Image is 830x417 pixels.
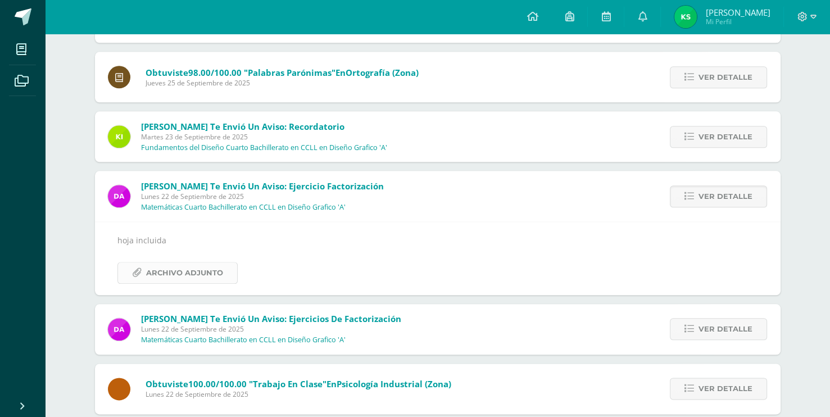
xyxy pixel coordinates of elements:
[141,203,346,212] p: Matemáticas Cuarto Bachillerato en CCLL en Diseño Grafico 'A'
[188,378,247,389] span: 100.00/100.00
[699,67,752,88] span: Ver detalle
[699,186,752,207] span: Ver detalle
[108,125,130,148] img: 9ab151970ea35c44bfeb152f0ad901f3.png
[108,318,130,341] img: 9ec2f35d84b77fba93b74c0ecd725fb6.png
[146,378,451,389] span: Obtuviste en
[705,17,770,26] span: Mi Perfil
[141,192,384,201] span: Lunes 22 de Septiembre de 2025
[141,324,401,334] span: Lunes 22 de Septiembre de 2025
[337,378,451,389] span: Psicología Industrial (zona)
[674,6,697,28] img: 0172e5d152198a3cf3588b1bf4349fce.png
[146,262,223,283] span: Archivo Adjunto
[146,389,451,399] span: Lunes 22 de Septiembre de 2025
[249,378,326,389] span: "Trabajo en clase"
[141,132,387,142] span: Martes 23 de Septiembre de 2025
[117,262,238,284] a: Archivo Adjunto
[141,180,384,192] span: [PERSON_NAME] te envió un aviso: ejercicio factorización
[244,67,335,78] span: "Palabras parónimas"
[146,67,419,78] span: Obtuviste en
[141,121,344,132] span: [PERSON_NAME] te envió un aviso: Recordatorio
[705,7,770,18] span: [PERSON_NAME]
[699,378,752,399] span: Ver detalle
[108,185,130,207] img: 9ec2f35d84b77fba93b74c0ecd725fb6.png
[141,313,401,324] span: [PERSON_NAME] te envió un aviso: Ejercicios de factorización
[141,336,346,345] p: Matemáticas Cuarto Bachillerato en CCLL en Diseño Grafico 'A'
[141,143,387,152] p: Fundamentos del Diseño Cuarto Bachillerato en CCLL en Diseño Grafico 'A'
[188,67,242,78] span: 98.00/100.00
[146,78,419,88] span: Jueves 25 de Septiembre de 2025
[699,319,752,339] span: Ver detalle
[346,67,419,78] span: Ortografía (Zona)
[699,126,752,147] span: Ver detalle
[117,233,758,283] div: hoja incluida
